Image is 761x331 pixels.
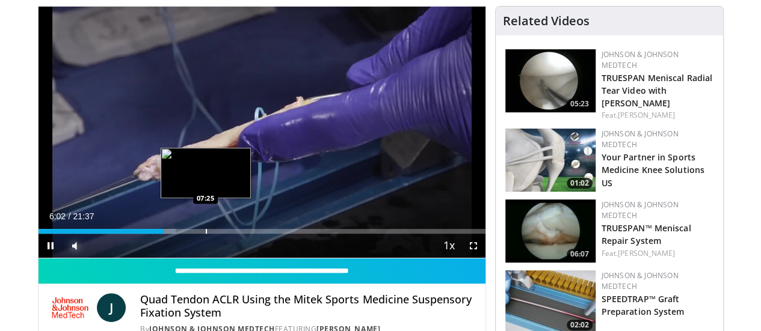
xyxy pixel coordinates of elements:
a: Johnson & Johnson MedTech [602,49,679,70]
a: 01:02 [505,129,596,192]
a: [PERSON_NAME] [618,248,675,258]
a: 06:07 [505,199,596,263]
span: 01:02 [567,178,593,189]
a: 05:23 [505,49,596,112]
a: Johnson & Johnson MedTech [602,199,679,220]
div: Progress Bar [39,229,485,234]
a: Your Partner in Sports Medicine Knee Solutions US [602,151,704,188]
a: J [97,293,126,322]
img: Johnson & Johnson MedTech [48,293,93,322]
span: 21:37 [73,211,94,221]
h4: Quad Tendon ACLR Using the Mitek Sports Medicine Suspensory Fixation System [140,293,475,319]
img: a9cbc79c-1ae4-425c-82e8-d1f73baa128b.150x105_q85_crop-smart_upscale.jpg [505,49,596,112]
div: Feat. [602,248,713,259]
video-js: Video Player [39,7,485,258]
button: Fullscreen [461,234,485,258]
div: Feat. [602,110,713,121]
button: Playback Rate [437,234,461,258]
button: Pause [39,234,63,258]
img: image.jpeg [161,148,251,198]
span: / [69,211,71,221]
a: Johnson & Johnson MedTech [602,270,679,291]
a: TRUESPAN™ Meniscal Repair System [602,222,691,246]
h4: Related Videos [503,14,590,28]
img: 0543fda4-7acd-4b5c-b055-3730b7e439d4.150x105_q85_crop-smart_upscale.jpg [505,129,596,192]
a: [PERSON_NAME] [618,110,675,120]
span: 02:02 [567,320,593,330]
span: 05:23 [567,99,593,109]
a: TRUESPAN Meniscal Radial Tear Video with [PERSON_NAME] [602,72,712,109]
span: 06:07 [567,249,593,260]
a: Johnson & Johnson MedTech [602,129,679,150]
a: SPEEDTRAP™ Graft Preparation System [602,293,685,317]
img: e42d750b-549a-4175-9691-fdba1d7a6a0f.150x105_q85_crop-smart_upscale.jpg [505,199,596,263]
span: 6:02 [49,211,66,221]
button: Mute [63,234,87,258]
